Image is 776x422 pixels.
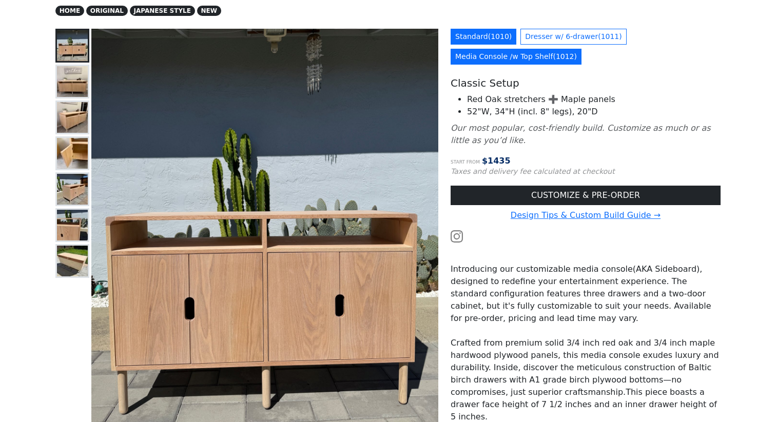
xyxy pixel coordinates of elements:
img: Media Console /w Top Shelf - Backpanel [57,246,88,276]
img: Media Console /w Top Shelf - Inside & Outside Round Corners [57,210,88,240]
a: Watch the build video or pictures on Instagram [451,231,463,240]
a: Dresser w/ 6-drawer(1011) [520,29,626,45]
small: Start from [451,159,480,165]
small: Taxes and delivery fee calculated at checkout [451,167,615,175]
span: NEW [197,6,221,16]
li: 52"W, 34"H (incl. 8" legs), 20"D [467,106,721,118]
img: Media Console /w Top Shelf - Blank Face Front View [57,66,88,97]
img: Media Console /w Top Shelf - Blank Face Right View [57,102,88,133]
a: Standard(1010) [451,29,516,45]
span: $ 1435 [482,156,511,166]
span: JAPANESE STYLE [130,6,195,16]
span: ORIGINAL [86,6,128,16]
a: Design Tips & Custom Build Guide → [511,210,661,220]
a: CUSTOMIZE & PRE-ORDER [451,186,721,205]
img: Media Console /w Top Shelf - Front [57,30,88,61]
img: Media Console /w Top Shelf - Cutoff Side View [57,174,88,205]
h5: Classic Setup [451,77,721,89]
li: Red Oak stretchers ➕ Maple panels [467,93,721,106]
img: Media Console /w Top Shelf - Sold Red Oak Doors [57,138,88,169]
p: Introducing our customizable media console(AKA Sideboard), designed to redefine your entertainmen... [451,263,721,325]
span: HOME [55,6,84,16]
i: Our most popular, cost-friendly build. Customize as much or as little as you’d like. [451,123,711,145]
a: Media Console /w Top Shelf(1012) [451,49,581,65]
